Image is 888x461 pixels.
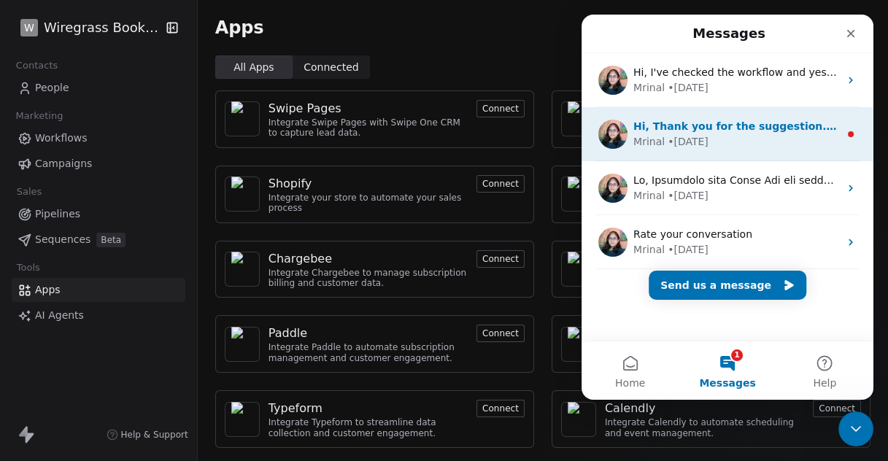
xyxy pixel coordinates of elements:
[96,233,126,247] span: Beta
[10,181,48,203] span: Sales
[35,206,80,222] span: Pipelines
[35,131,88,146] span: Workflows
[605,400,804,417] a: Calendly
[476,400,525,417] button: Connect
[476,177,525,190] a: Connect
[12,303,185,328] a: AI Agents
[582,15,873,400] iframe: Intercom live chat
[17,105,46,134] img: Profile image for Mrinal
[269,400,468,417] a: Typeform
[12,152,185,176] a: Campaigns
[269,250,468,268] a: Chargebee
[476,101,525,115] a: Connect
[476,100,525,117] button: Connect
[269,100,341,117] div: Swipe Pages
[18,15,155,40] button: WWiregrass Bookkeeping
[269,325,307,342] div: Paddle
[121,429,188,441] span: Help & Support
[12,76,185,100] a: People
[231,327,253,362] img: NA
[269,117,468,139] div: Integrate Swipe Pages with Swipe One CRM to capture lead data.
[12,202,185,226] a: Pipelines
[97,327,194,385] button: Messages
[476,326,525,340] a: Connect
[813,401,861,415] a: Connect
[35,156,92,171] span: Campaigns
[52,214,171,225] span: Rate your conversation
[35,232,90,247] span: Sequences
[12,278,185,302] a: Apps
[34,363,63,373] span: Home
[17,213,46,242] img: Profile image for Mrinal
[10,257,46,279] span: Tools
[52,174,83,189] div: Mrinal
[568,101,590,136] img: NA
[231,101,253,136] img: NA
[86,174,127,189] div: • [DATE]
[231,402,253,437] img: NA
[269,400,323,417] div: Typeform
[86,66,127,81] div: • [DATE]
[86,120,127,135] div: • [DATE]
[35,282,61,298] span: Apps
[231,252,253,287] img: NA
[12,126,185,150] a: Workflows
[476,250,525,268] button: Connect
[838,411,873,446] iframe: Intercom live chat
[269,175,468,193] a: Shopify
[225,177,260,212] a: NA
[215,17,264,39] span: Apps
[52,120,83,135] div: Mrinal
[605,417,804,438] div: Integrate Calendly to automate scheduling and event management.
[476,325,525,342] button: Connect
[561,327,596,362] a: NA
[231,177,253,212] img: NA
[269,417,468,438] div: Integrate Typeform to streamline data collection and customer engagement.
[605,400,655,417] div: Calendly
[568,327,590,362] img: NA
[67,256,225,285] button: Send us a message
[225,402,260,437] a: NA
[476,401,525,415] a: Connect
[225,101,260,136] a: NA
[568,402,590,437] img: NA
[35,80,69,96] span: People
[304,60,358,75] span: Connected
[561,252,596,287] a: NA
[269,175,312,193] div: Shopify
[12,228,185,252] a: SequencesBeta
[9,55,64,77] span: Contacts
[476,252,525,266] a: Connect
[561,402,596,437] a: NA
[813,400,861,417] button: Connect
[35,308,84,323] span: AI Agents
[195,327,292,385] button: Help
[107,429,188,441] a: Help & Support
[24,20,34,35] span: W
[225,252,260,287] a: NA
[44,18,162,37] span: Wiregrass Bookkeeping
[117,363,174,373] span: Messages
[52,228,83,243] div: Mrinal
[568,252,590,287] img: NA
[52,66,83,81] div: Mrinal
[269,250,332,268] div: Chargebee
[269,325,468,342] a: Paddle
[86,228,127,243] div: • [DATE]
[231,363,255,373] span: Help
[561,101,596,136] a: NA
[225,327,260,362] a: NA
[568,177,590,212] img: NA
[269,342,468,363] div: Integrate Paddle to automate subscription management and customer engagement.
[269,193,468,214] div: Integrate your store to automate your sales process
[9,105,69,127] span: Marketing
[269,100,468,117] a: Swipe Pages
[561,177,596,212] a: NA
[269,268,468,289] div: Integrate Chargebee to manage subscription billing and customer data.
[476,175,525,193] button: Connect
[17,159,46,188] img: Profile image for Mrinal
